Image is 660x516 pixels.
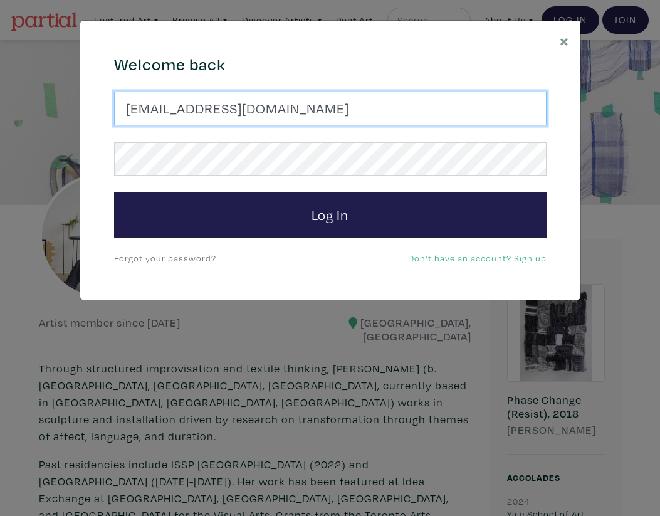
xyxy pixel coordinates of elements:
input: Your email [114,92,547,125]
a: Forgot your password? [114,252,216,264]
span: × [560,29,569,51]
button: Log In [114,192,547,238]
h4: Welcome back [114,55,547,75]
button: Close [548,21,580,60]
a: Don't have an account? Sign up [408,252,547,264]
